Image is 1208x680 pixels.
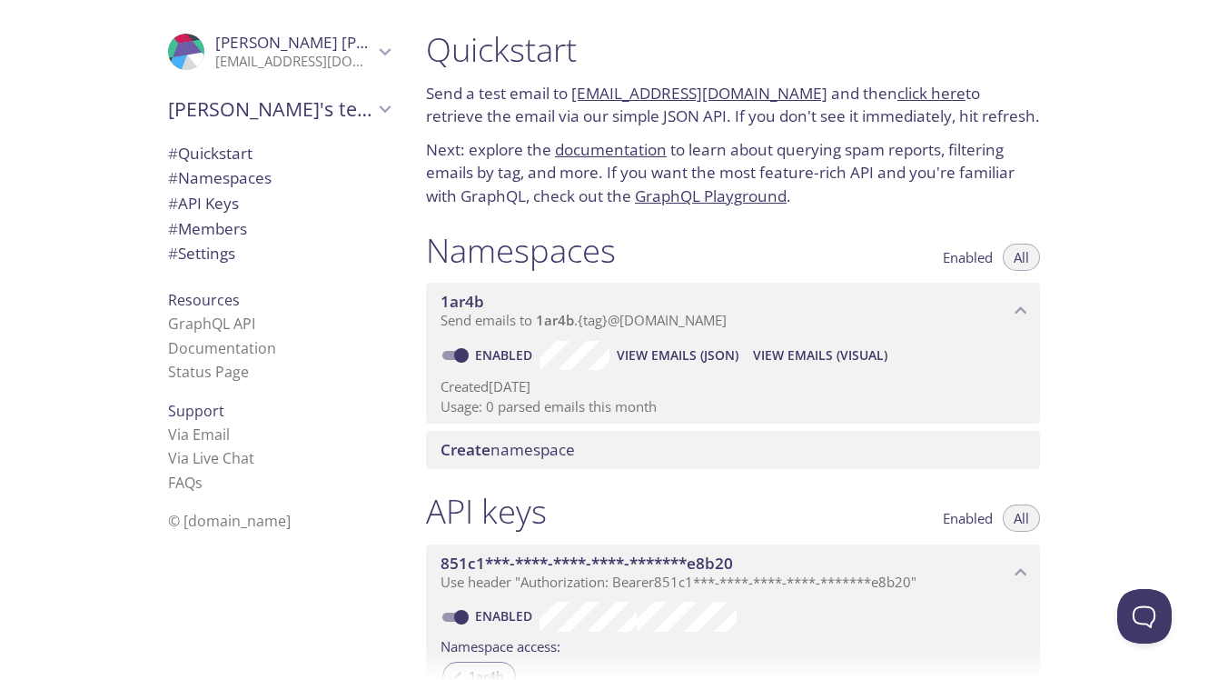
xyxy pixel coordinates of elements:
[153,22,404,82] div: Ansley Beane
[168,362,249,382] a: Status Page
[932,505,1004,532] button: Enabled
[1003,244,1040,271] button: All
[617,345,738,366] span: View Emails (JSON)
[168,193,178,214] span: #
[168,218,247,239] span: Members
[168,243,235,264] span: Settings
[635,185,787,206] a: GraphQL Playground
[932,244,1004,271] button: Enabled
[153,141,404,166] div: Quickstart
[153,191,404,216] div: API Keys
[426,491,547,532] h1: API keys
[168,193,239,214] span: API Keys
[168,338,276,358] a: Documentation
[168,243,178,264] span: #
[168,448,254,468] a: Via Live Chat
[441,377,1025,396] p: Created [DATE]
[746,341,895,370] button: View Emails (Visual)
[153,85,404,133] div: Alvin's team
[168,167,178,188] span: #
[472,346,540,364] a: Enabled
[153,165,404,191] div: Namespaces
[472,607,540,625] a: Enabled
[426,82,1040,128] p: Send a test email to and then to retrieve the email via our simple JSON API. If you don't see it ...
[168,143,252,164] span: Quickstart
[168,167,272,188] span: Namespaces
[426,29,1040,70] h1: Quickstart
[1117,589,1172,644] iframe: Help Scout Beacon - Open
[168,143,178,164] span: #
[168,401,224,421] span: Support
[536,311,574,329] span: 1ar4b
[426,283,1040,339] div: 1ar4b namespace
[753,345,887,366] span: View Emails (Visual)
[426,431,1040,469] div: Create namespace
[555,139,667,160] a: documentation
[609,341,746,370] button: View Emails (JSON)
[441,439,575,460] span: namespace
[168,96,373,122] span: [PERSON_NAME]'s team
[168,314,255,334] a: GraphQL API
[168,511,291,531] span: © [DOMAIN_NAME]
[195,473,203,493] span: s
[168,425,230,445] a: Via Email
[441,397,1025,416] p: Usage: 0 parsed emails this month
[441,291,484,312] span: 1ar4b
[426,138,1040,208] p: Next: explore the to learn about querying spam reports, filtering emails by tag, and more. If you...
[1003,505,1040,532] button: All
[897,83,965,104] a: click here
[168,218,178,239] span: #
[441,439,490,460] span: Create
[168,290,240,310] span: Resources
[441,632,560,658] label: Namespace access:
[168,473,203,493] a: FAQ
[571,83,827,104] a: [EMAIL_ADDRESS][DOMAIN_NAME]
[426,230,616,271] h1: Namespaces
[441,311,727,329] span: Send emails to . {tag} @[DOMAIN_NAME]
[215,32,464,53] span: [PERSON_NAME] [PERSON_NAME]
[215,53,373,71] p: [EMAIL_ADDRESS][DOMAIN_NAME]
[153,216,404,242] div: Members
[153,241,404,266] div: Team Settings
